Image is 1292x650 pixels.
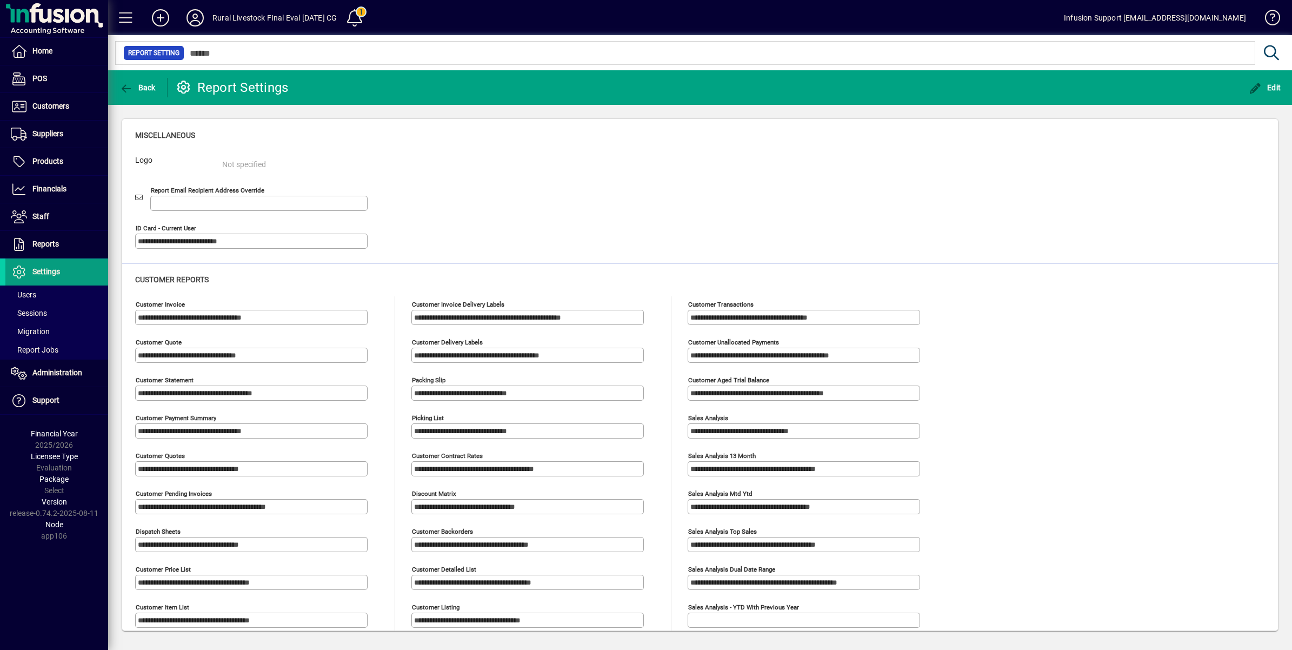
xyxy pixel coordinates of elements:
a: Suppliers [5,121,108,148]
a: Staff [5,203,108,230]
span: Migration [11,327,50,336]
mat-label: Sales analysis top sales [688,528,757,535]
span: Report Setting [128,48,179,58]
span: Version [42,498,67,506]
div: Infusion Support [EMAIL_ADDRESS][DOMAIN_NAME] [1064,9,1246,26]
mat-label: Customer unallocated payments [688,339,779,346]
span: Reports [32,240,59,248]
mat-label: Customer transactions [688,301,754,308]
span: Miscellaneous [135,131,195,140]
a: Reports [5,231,108,258]
mat-label: Customer quotes [136,452,185,460]
a: Home [5,38,108,65]
span: Financial Year [31,429,78,438]
span: Package [39,475,69,483]
mat-label: Customer Payment Summary [136,414,216,422]
span: Staff [32,212,49,221]
mat-label: Sales analysis dual date range [688,566,775,573]
button: Back [117,78,158,97]
mat-label: Sales analysis - YTD with previous year [688,603,799,611]
mat-label: Picking List [412,414,444,422]
span: Customers [32,102,69,110]
span: Users [11,290,36,299]
button: Profile [178,8,212,28]
button: Edit [1246,78,1284,97]
mat-label: Customer Detailed List [412,566,476,573]
span: Back [119,83,156,92]
mat-label: Customer Price List [136,566,191,573]
div: Rural Livestock FInal Eval [DATE] CG [212,9,337,26]
mat-label: Sales analysis [688,414,728,422]
span: Support [32,396,59,404]
a: Migration [5,322,108,341]
mat-label: Customer Listing [412,603,459,611]
mat-label: Customer invoice [136,301,185,308]
span: Home [32,47,52,55]
span: Products [32,157,63,165]
mat-label: Customer delivery labels [412,339,483,346]
mat-label: Customer invoice delivery labels [412,301,504,308]
span: Sessions [11,309,47,317]
a: Administration [5,360,108,387]
mat-label: Report Email Recipient Address Override [151,187,264,194]
span: Report Jobs [11,346,58,354]
mat-label: Customer statement [136,376,194,384]
span: Settings [32,267,60,276]
div: Report Settings [176,79,289,96]
mat-label: Customer Contract Rates [412,452,483,460]
a: Report Jobs [5,341,108,359]
a: Users [5,286,108,304]
label: Logo [127,155,210,170]
mat-label: Customer pending invoices [136,490,212,498]
mat-label: Customer quote [136,339,182,346]
mat-label: Customer Backorders [412,528,473,535]
mat-label: Sales analysis 13 month [688,452,756,460]
span: Licensee Type [31,452,78,461]
a: Products [5,148,108,175]
mat-label: Dispatch sheets [136,528,181,535]
mat-label: Sales analysis mtd ytd [688,490,752,498]
span: POS [32,74,47,83]
a: Customers [5,93,108,120]
a: Support [5,387,108,414]
span: Suppliers [32,129,63,138]
span: Customer reports [135,275,209,284]
a: Sessions [5,304,108,322]
mat-label: ID Card - Current User [136,224,196,232]
a: Knowledge Base [1257,2,1278,37]
mat-label: Customer Item List [136,603,189,611]
a: POS [5,65,108,92]
span: Financials [32,184,66,193]
span: Node [45,520,63,529]
mat-label: Customer aged trial balance [688,376,769,384]
span: Edit [1249,83,1281,92]
mat-label: Discount Matrix [412,490,456,498]
a: Financials [5,176,108,203]
mat-label: Packing Slip [412,376,445,384]
span: Administration [32,368,82,377]
app-page-header-button: Back [108,78,168,97]
button: Add [143,8,178,28]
